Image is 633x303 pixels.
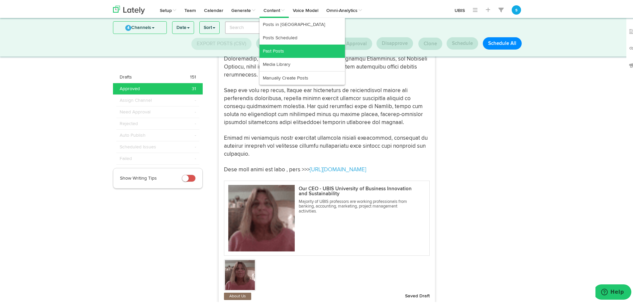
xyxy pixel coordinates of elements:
a: Manually Create Posts [260,70,345,83]
img: DeZB2fJ2SyQBa7U8OTr9 [225,259,255,289]
span: Scheduled Issues [120,142,156,149]
img: DeZB2fJ2SyQBa7U8OTr9 [228,184,295,250]
span: Show Writing Tips [120,175,157,179]
a: Past Posts [260,43,345,57]
p: Our CEO - UBIS University of Business Innovation and Sustainability [299,185,413,195]
span: - [195,154,196,161]
span: Drafts [120,73,132,79]
span: Auto Publish [120,131,146,137]
a: Sort [200,20,219,32]
span: Approved [120,84,140,91]
button: Delete [256,36,281,48]
span: - [195,131,196,137]
button: Disapprove [376,36,413,48]
a: About Us [228,292,247,298]
span: - [195,96,196,102]
button: Request Approval [321,36,372,49]
span: - [195,142,196,149]
a: Posts in [GEOGRAPHIC_DATA] [260,17,345,30]
span: Failed [120,154,132,161]
input: Search [225,20,301,33]
p: Majority of UBIS professors are working professionals from banking, accounting, marketing, projec... [299,198,413,213]
span: Rejected [120,119,138,126]
span: - [195,119,196,126]
span: Request Approval [327,40,367,45]
a: Media Library [260,57,345,70]
span: 151 [190,73,196,79]
strong: Saved Draft [405,292,430,297]
span: Assign Channel [120,96,152,102]
button: Schedule All [483,36,522,48]
a: 4Channels [113,20,166,32]
button: s [512,4,521,13]
span: 31 [192,84,196,91]
a: Posts Scheduled [260,30,345,43]
img: logo_lately_bg_light.svg [113,4,145,13]
button: Export Posts (CSV) [191,37,252,49]
a: Date [172,20,194,32]
span: Need Approval [120,107,151,114]
button: Clone [418,36,442,49]
a: [URL][DOMAIN_NAME] [310,166,366,171]
span: - [195,107,196,114]
iframe: Opens a widget where you can find more information [595,283,631,300]
button: Schedule [447,36,478,48]
span: 4 [125,24,131,30]
span: Clone [424,40,437,45]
